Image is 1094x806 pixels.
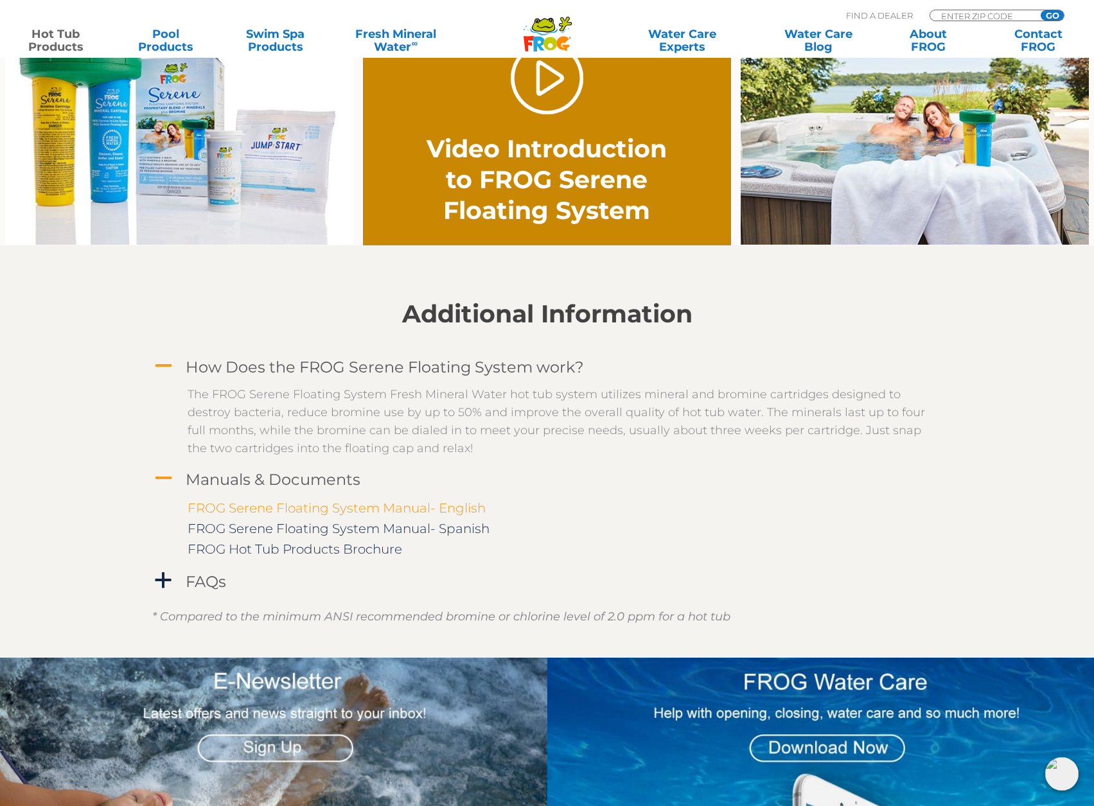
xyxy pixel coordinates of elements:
[188,541,402,557] a: FROG Hot Tub Products Brochure
[846,10,913,21] p: Find A Dealer
[342,28,449,53] a: Fresh MineralWater∞
[152,609,730,624] em: * Compared to the minimum ANSI recommended bromine or chlorine level of 2.0 ppm for a hot tub
[186,471,360,488] h4: Manuals & Documents
[1041,10,1064,21] input: GO
[886,28,971,53] a: AboutFROG
[613,28,752,53] a: Water CareExperts
[511,42,583,114] a: Play Video
[154,469,173,488] span: A
[123,28,208,53] a: PoolProducts
[152,570,942,593] a: a FAQs
[418,134,676,226] h2: Video Introduction to FROG Serene Floating System
[154,356,173,376] span: A
[186,358,584,376] h4: How Does the FROG Serene Floating System work?
[188,385,926,457] p: The FROG Serene Floating System Fresh Mineral Water hot tub system utilizes mineral and bromine c...
[996,28,1081,53] a: ContactFROG
[188,500,486,516] a: FROG Serene Floating System Manual- English
[152,468,942,491] a: A Manuals & Documents
[188,521,490,536] a: FROG Serene Floating System Manual- Spanish
[152,300,942,328] h2: Additional Information
[411,38,418,48] sup: ∞
[152,355,942,379] a: A How Does the FROG Serene Floating System work?
[1045,757,1079,791] img: openIcon
[186,573,226,590] h4: FAQs
[13,28,98,53] a: Hot TubProducts
[154,571,173,590] span: a
[233,28,318,53] a: Swim SpaProducts
[940,10,1027,21] input: Zip Code Form
[776,28,861,53] a: Water CareBlog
